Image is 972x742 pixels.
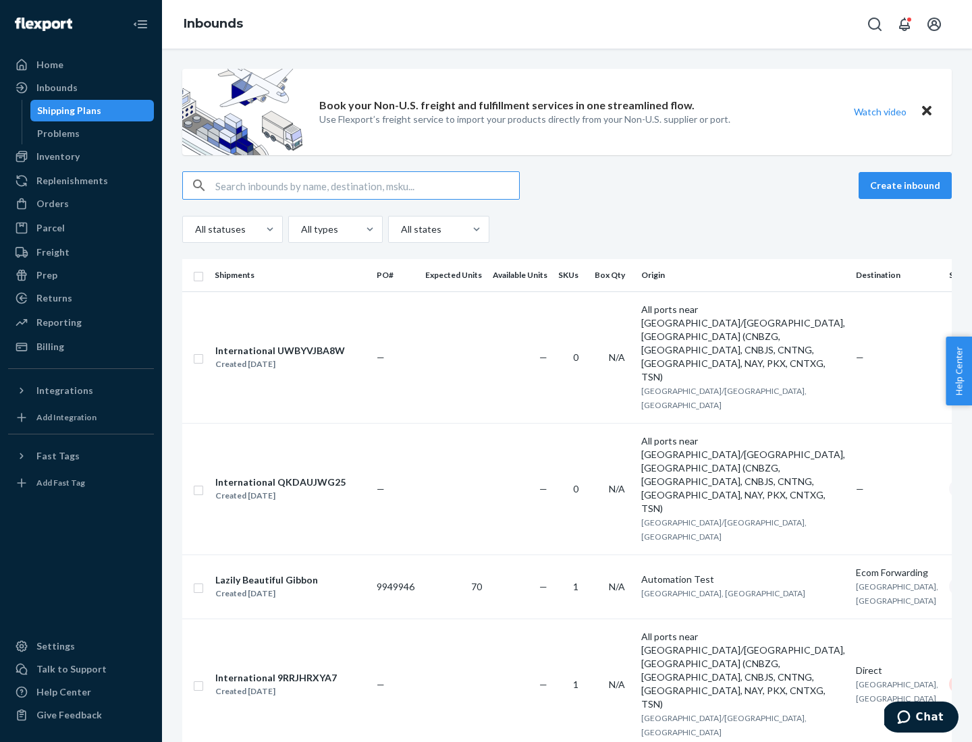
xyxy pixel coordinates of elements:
span: — [377,351,385,363]
div: International QKDAUJWG25 [215,476,346,489]
span: — [539,679,547,690]
th: Shipments [209,259,371,291]
div: Billing [36,340,64,353]
div: Parcel [36,221,65,235]
button: Close [918,102,936,121]
th: SKUs [553,259,589,291]
span: [GEOGRAPHIC_DATA], [GEOGRAPHIC_DATA] [856,679,938,704]
button: Open Search Box [861,11,888,38]
div: Add Fast Tag [36,477,85,488]
a: Orders [8,193,154,215]
div: Created [DATE] [215,685,337,698]
div: All ports near [GEOGRAPHIC_DATA]/[GEOGRAPHIC_DATA], [GEOGRAPHIC_DATA] (CNBZG, [GEOGRAPHIC_DATA], ... [641,434,845,515]
div: Ecom Forwarding [856,566,938,579]
a: Problems [30,123,155,144]
button: Give Feedback [8,704,154,726]
span: — [539,483,547,494]
div: Talk to Support [36,662,107,676]
span: — [539,581,547,592]
button: Integrations [8,380,154,401]
p: Book your Non-U.S. freight and fulfillment services in one streamlined flow. [319,98,695,113]
div: Fast Tags [36,449,80,463]
span: [GEOGRAPHIC_DATA], [GEOGRAPHIC_DATA] [641,588,805,598]
button: Talk to Support [8,658,154,680]
a: Freight [8,241,154,263]
div: Help Center [36,685,91,699]
a: Inbounds [184,16,243,31]
span: [GEOGRAPHIC_DATA]/[GEOGRAPHIC_DATA], [GEOGRAPHIC_DATA] [641,386,807,410]
div: Direct [856,664,938,677]
th: Destination [850,259,944,291]
div: Settings [36,639,75,653]
a: Inventory [8,146,154,167]
span: — [856,351,864,363]
a: Replenishments [8,170,154,192]
a: Billing [8,336,154,358]
div: Prep [36,268,57,282]
div: Created [DATE] [215,358,345,371]
div: Add Integration [36,411,97,423]
a: Reporting [8,312,154,333]
span: 0 [573,351,578,363]
div: Replenishments [36,174,108,188]
div: Created [DATE] [215,489,346,503]
button: Create inbound [859,172,952,199]
span: — [377,483,385,494]
span: [GEOGRAPHIC_DATA], [GEOGRAPHIC_DATA] [856,581,938,606]
span: — [856,483,864,494]
span: N/A [609,351,625,363]
button: Open account menu [921,11,948,38]
div: Home [36,58,63,72]
span: N/A [609,581,625,592]
span: N/A [609,679,625,690]
button: Close Navigation [127,11,154,38]
a: Help Center [8,681,154,703]
a: Prep [8,264,154,286]
th: Box Qty [589,259,636,291]
div: Lazily Beautiful Gibbon [215,573,318,587]
div: All ports near [GEOGRAPHIC_DATA]/[GEOGRAPHIC_DATA], [GEOGRAPHIC_DATA] (CNBZG, [GEOGRAPHIC_DATA], ... [641,630,845,711]
div: Orders [36,197,69,210]
span: 1 [573,679,578,690]
span: [GEOGRAPHIC_DATA]/[GEOGRAPHIC_DATA], [GEOGRAPHIC_DATA] [641,713,807,737]
a: Parcel [8,217,154,239]
a: Add Fast Tag [8,472,154,494]
div: Created [DATE] [215,587,318,600]
th: Available Units [487,259,553,291]
span: 70 [471,581,482,592]
a: Add Integration [8,407,154,428]
div: Automation Test [641,573,845,586]
span: 1 [573,581,578,592]
td: 9949946 [371,554,420,619]
div: Integrations [36,384,93,397]
span: — [539,351,547,363]
a: Returns [8,287,154,309]
span: 0 [573,483,578,494]
div: International 9RRJHRXYA7 [215,671,337,685]
button: Watch video [845,102,915,121]
div: Inbounds [36,81,78,94]
button: Open notifications [891,11,918,38]
div: International UWBYVJBA8W [215,344,345,358]
ol: breadcrumbs [173,5,254,44]
span: [GEOGRAPHIC_DATA]/[GEOGRAPHIC_DATA], [GEOGRAPHIC_DATA] [641,517,807,542]
a: Inbounds [8,77,154,98]
p: Use Flexport’s freight service to import your products directly from your Non-U.S. supplier or port. [319,113,730,126]
th: Expected Units [420,259,487,291]
div: Freight [36,246,70,259]
a: Shipping Plans [30,100,155,121]
input: Search inbounds by name, destination, msku... [215,172,519,199]
div: Inventory [36,150,80,163]
div: Returns [36,291,72,305]
iframe: Opens a widget where you can chat to one of our agents [884,702,959,735]
a: Home [8,54,154,76]
button: Fast Tags [8,445,154,467]
th: PO# [371,259,420,291]
input: All statuses [194,223,195,236]
button: Help Center [946,337,972,405]
div: Give Feedback [36,708,102,722]
input: All types [300,223,301,236]
a: Settings [8,635,154,657]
